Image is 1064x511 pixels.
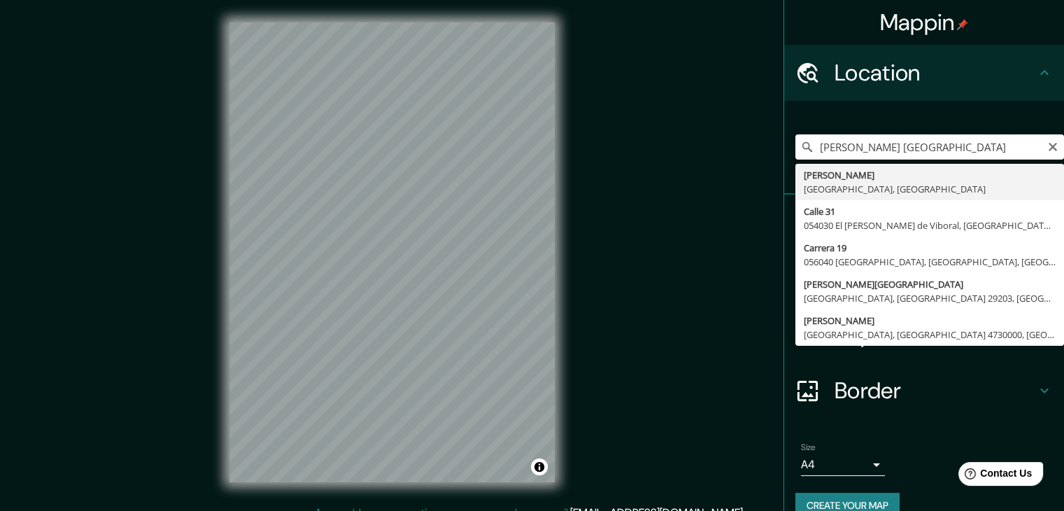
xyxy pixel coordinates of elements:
[880,8,969,36] h4: Mappin
[804,204,1056,218] div: Calle 31
[801,442,816,454] label: Size
[1047,139,1058,153] button: Clear
[804,218,1056,232] div: 054030 El [PERSON_NAME] de Viboral, [GEOGRAPHIC_DATA], [GEOGRAPHIC_DATA]
[804,255,1056,269] div: 056040 [GEOGRAPHIC_DATA], [GEOGRAPHIC_DATA], [GEOGRAPHIC_DATA]
[835,377,1036,405] h4: Border
[804,314,1056,328] div: [PERSON_NAME]
[801,454,885,476] div: A4
[784,307,1064,363] div: Layout
[784,195,1064,251] div: Pins
[804,328,1056,342] div: [GEOGRAPHIC_DATA], [GEOGRAPHIC_DATA] 4730000, [GEOGRAPHIC_DATA]
[957,19,968,30] img: pin-icon.png
[804,182,1056,196] div: [GEOGRAPHIC_DATA], [GEOGRAPHIC_DATA]
[804,168,1056,182] div: [PERSON_NAME]
[531,458,548,475] button: Toggle attribution
[784,363,1064,419] div: Border
[939,456,1049,496] iframe: Help widget launcher
[795,134,1064,160] input: Pick your city or area
[229,22,555,482] canvas: Map
[784,251,1064,307] div: Style
[804,291,1056,305] div: [GEOGRAPHIC_DATA], [GEOGRAPHIC_DATA] 29203, [GEOGRAPHIC_DATA]
[835,321,1036,349] h4: Layout
[784,45,1064,101] div: Location
[804,241,1056,255] div: Carrera 19
[835,59,1036,87] h4: Location
[804,277,1056,291] div: [PERSON_NAME][GEOGRAPHIC_DATA]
